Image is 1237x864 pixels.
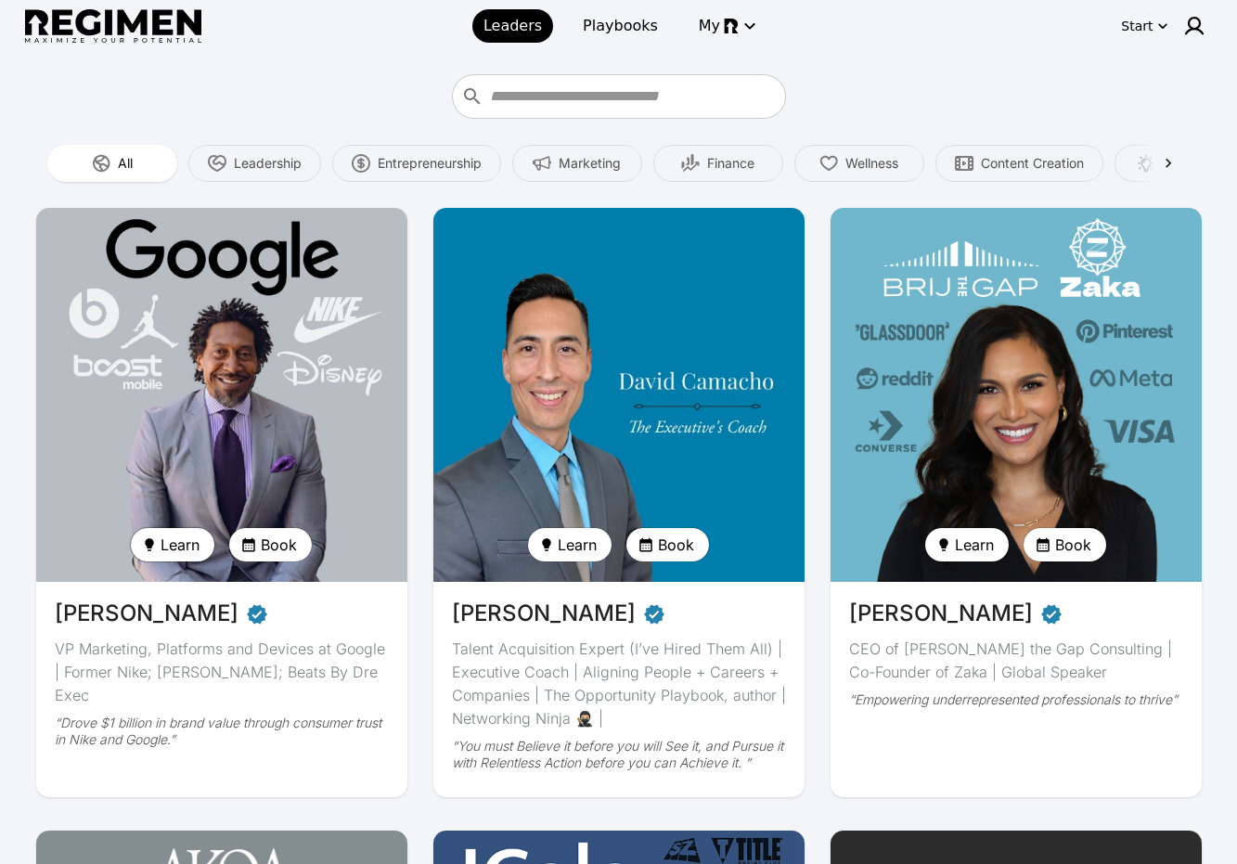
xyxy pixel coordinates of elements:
button: Start [1117,11,1171,41]
button: Marketing [512,145,642,182]
img: Entrepreneurship [352,154,370,173]
span: Verified partner - Devika Brij [1040,597,1063,630]
span: All [118,154,133,173]
span: Verified partner - David Camacho [643,597,665,630]
img: user icon [1183,15,1205,37]
button: Book [626,528,709,561]
span: Content Creation [981,154,1084,173]
span: Leadership [234,154,302,173]
span: Learn [161,534,200,556]
div: CEO of [PERSON_NAME] the Gap Consulting | Co-Founder of Zaka | Global Speaker [849,638,1183,684]
div: Talent Acquisition Expert (I’ve Hired Them All) | Executive Coach | Aligning People + Careers + C... [452,638,786,730]
span: Playbooks [583,15,658,37]
span: Wellness [845,154,898,173]
div: Who do you want to learn from? [452,74,786,119]
div: “You must Believe it before you will See it, and Pursue it with Relentless Action before you can ... [452,738,786,771]
div: “Empowering underrepresented professionals to thrive” [849,691,1183,708]
div: “Drove $1 billion in brand value through consumer trust in Nike and Google.” [55,715,389,748]
button: Entrepreneurship [332,145,501,182]
div: VP Marketing, Platforms and Devices at Google | Former Nike; [PERSON_NAME]; Beats By Dre Exec [55,638,389,707]
span: Learn [955,534,994,556]
a: Playbooks [572,9,669,43]
img: avatar of Devika Brij [831,208,1202,582]
button: Book [229,528,312,561]
span: Leaders [483,15,542,37]
button: Book [1024,528,1106,561]
button: My [688,9,765,43]
button: Learn [131,528,214,561]
span: My [699,15,720,37]
img: Regimen logo [25,9,201,44]
span: Marketing [559,154,621,173]
button: Learn [528,528,612,561]
span: [PERSON_NAME] [452,597,636,630]
span: Finance [707,154,754,173]
img: Finance [681,154,700,173]
img: Wellness [819,154,838,173]
img: avatar of David Camacho [433,208,805,582]
button: Leadership [188,145,321,182]
button: Learn [925,528,1009,561]
button: All [47,145,177,182]
div: Start [1121,17,1153,35]
span: Learn [558,534,597,556]
span: Book [658,534,694,556]
img: All [92,154,110,173]
span: [PERSON_NAME] [55,597,238,630]
span: [PERSON_NAME] [849,597,1033,630]
img: Leadership [208,154,226,173]
button: Content Creation [935,145,1103,182]
span: Verified partner - Daryl Butler [246,597,268,630]
img: avatar of Daryl Butler [36,208,407,582]
img: Content Creation [955,154,973,173]
button: Wellness [794,145,924,182]
img: Marketing [533,154,551,173]
span: Book [261,534,297,556]
a: Leaders [472,9,553,43]
button: Finance [653,145,783,182]
span: Book [1055,534,1091,556]
span: Entrepreneurship [378,154,482,173]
